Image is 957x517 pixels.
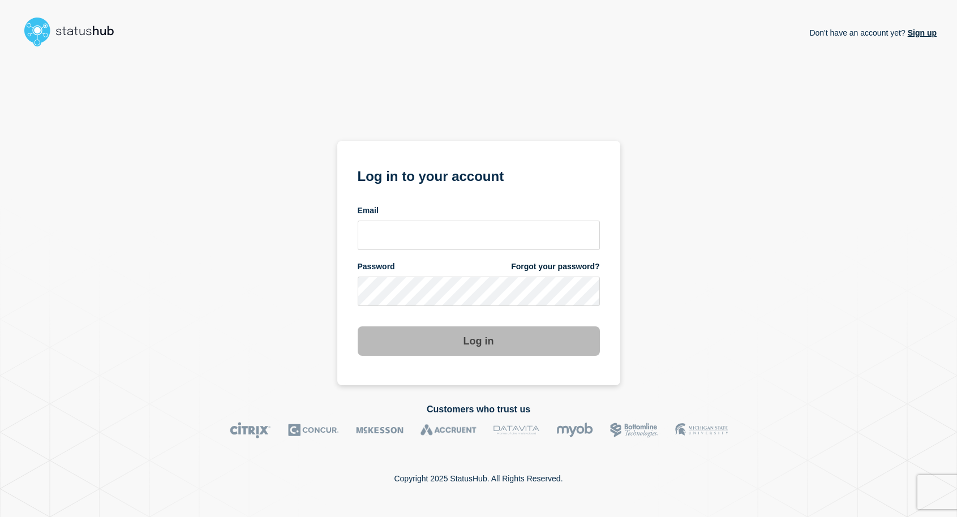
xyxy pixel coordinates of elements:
[358,221,600,250] input: email input
[675,422,728,438] img: MSU logo
[358,261,395,272] span: Password
[356,422,404,438] img: McKesson logo
[556,422,593,438] img: myob logo
[511,261,599,272] a: Forgot your password?
[610,422,658,438] img: Bottomline logo
[288,422,339,438] img: Concur logo
[20,404,937,415] h2: Customers who trust us
[905,28,937,37] a: Sign up
[358,277,600,306] input: password input
[358,205,379,216] span: Email
[420,422,477,438] img: Accruent logo
[20,14,128,50] img: StatusHub logo
[809,19,937,46] p: Don't have an account yet?
[230,422,271,438] img: Citrix logo
[358,326,600,356] button: Log in
[358,165,600,186] h1: Log in to your account
[394,474,563,483] p: Copyright 2025 StatusHub. All Rights Reserved.
[493,422,539,438] img: DataVita logo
